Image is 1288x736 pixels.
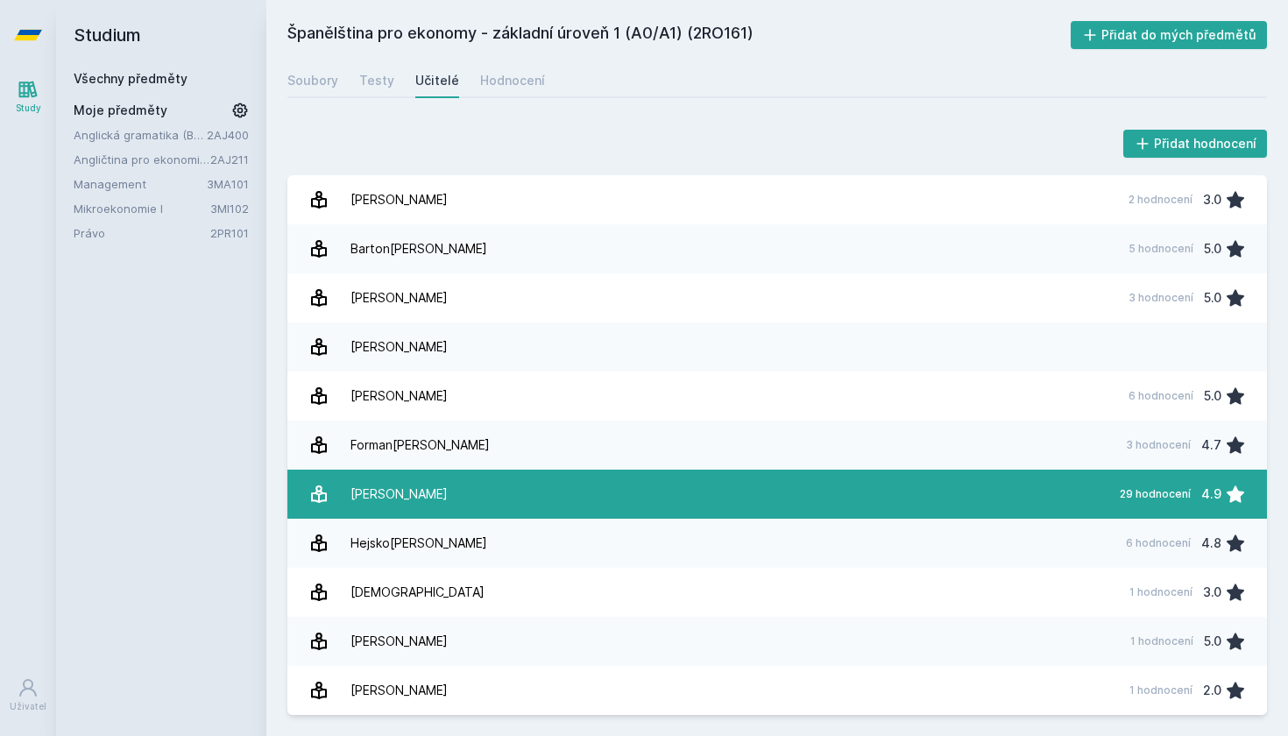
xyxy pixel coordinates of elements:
[207,177,249,191] a: 3MA101
[1204,379,1221,414] div: 5.0
[1201,526,1221,561] div: 4.8
[1129,683,1192,697] div: 1 hodnocení
[4,669,53,722] a: Uživatel
[287,666,1267,715] a: [PERSON_NAME] 1 hodnocení 2.0
[1201,428,1221,463] div: 4.7
[415,72,459,89] div: Učitelé
[210,152,249,166] a: 2AJ211
[287,372,1267,421] a: [PERSON_NAME] 6 hodnocení 5.0
[350,526,487,561] div: Hejsko[PERSON_NAME]
[1071,21,1268,49] button: Přidat do mých předmětů
[1129,193,1192,207] div: 2 hodnocení
[74,175,207,193] a: Management
[1123,130,1268,158] button: Přidat hodnocení
[207,128,249,142] a: 2AJ400
[74,71,188,86] a: Všechny předměty
[350,428,490,463] div: Forman[PERSON_NAME]
[287,470,1267,519] a: [PERSON_NAME] 29 hodnocení 4.9
[415,63,459,98] a: Učitelé
[480,63,545,98] a: Hodnocení
[1201,477,1221,512] div: 4.9
[1126,536,1191,550] div: 6 hodnocení
[350,575,485,610] div: [DEMOGRAPHIC_DATA]
[287,617,1267,666] a: [PERSON_NAME] 1 hodnocení 5.0
[287,72,338,89] div: Soubory
[350,624,448,659] div: [PERSON_NAME]
[1204,280,1221,315] div: 5.0
[359,72,394,89] div: Testy
[74,151,210,168] a: Angličtina pro ekonomická studia 1 (B2/C1)
[1129,242,1193,256] div: 5 hodnocení
[1130,634,1193,648] div: 1 hodnocení
[359,63,394,98] a: Testy
[287,421,1267,470] a: Forman[PERSON_NAME] 3 hodnocení 4.7
[350,231,487,266] div: Barton[PERSON_NAME]
[10,700,46,713] div: Uživatel
[210,226,249,240] a: 2PR101
[350,182,448,217] div: [PERSON_NAME]
[350,673,448,708] div: [PERSON_NAME]
[1204,624,1221,659] div: 5.0
[350,280,448,315] div: [PERSON_NAME]
[1126,438,1191,452] div: 3 hodnocení
[350,329,448,364] div: [PERSON_NAME]
[74,224,210,242] a: Právo
[350,477,448,512] div: [PERSON_NAME]
[287,175,1267,224] a: [PERSON_NAME] 2 hodnocení 3.0
[1129,585,1192,599] div: 1 hodnocení
[74,126,207,144] a: Anglická gramatika (B2/C1)
[287,273,1267,322] a: [PERSON_NAME] 3 hodnocení 5.0
[74,200,210,217] a: Mikroekonomie I
[480,72,545,89] div: Hodnocení
[287,322,1267,372] a: [PERSON_NAME]
[1203,575,1221,610] div: 3.0
[16,102,41,115] div: Study
[74,102,167,119] span: Moje předměty
[210,202,249,216] a: 3MI102
[287,519,1267,568] a: Hejsko[PERSON_NAME] 6 hodnocení 4.8
[1203,182,1221,217] div: 3.0
[1129,291,1193,305] div: 3 hodnocení
[1120,487,1191,501] div: 29 hodnocení
[350,379,448,414] div: [PERSON_NAME]
[287,224,1267,273] a: Barton[PERSON_NAME] 5 hodnocení 5.0
[287,21,1071,49] h2: Španělština pro ekonomy - základní úroveň 1 (A0/A1) (2RO161)
[287,568,1267,617] a: [DEMOGRAPHIC_DATA] 1 hodnocení 3.0
[1129,389,1193,403] div: 6 hodnocení
[1204,231,1221,266] div: 5.0
[1203,673,1221,708] div: 2.0
[287,63,338,98] a: Soubory
[4,70,53,124] a: Study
